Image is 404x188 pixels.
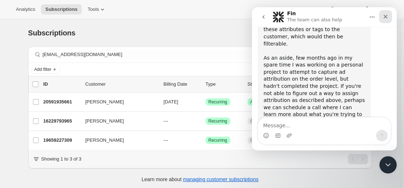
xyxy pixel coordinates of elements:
span: Subscriptions [28,29,76,37]
span: Active [251,99,262,105]
div: 16229793965[PERSON_NAME]---SuccessRecurringCancelled1 item$12.99 [43,116,368,126]
button: Help [324,4,357,14]
span: --- [164,118,168,124]
span: Add filter [34,67,51,72]
span: Cancelled [251,118,270,124]
p: Learn more about [142,176,258,183]
p: ID [43,81,80,88]
button: [PERSON_NAME] [81,134,153,146]
p: 20591935661 [43,98,80,106]
span: Analytics [16,7,35,12]
p: Billing Date [164,81,200,88]
span: Subscriptions [45,7,77,12]
button: Emoji picker [11,125,17,131]
div: 19659227309[PERSON_NAME]---SuccessRecurringCancelled1 item$12.99 [43,135,368,145]
input: Filter subscribers [43,50,308,60]
button: Gif picker [23,125,29,131]
span: [DATE] [164,99,178,104]
div: 20591935661[PERSON_NAME][DATE]SuccessRecurringSuccessActive1 item$101.88 [43,97,368,107]
p: Showing 1 to 3 of 3 [41,155,81,163]
span: Tools [88,7,99,12]
p: Customer [85,81,158,88]
nav: Pagination [348,154,368,164]
span: [PERSON_NAME] [85,98,124,106]
span: Recurring [209,118,227,124]
span: [PERSON_NAME] [85,117,124,125]
iframe: Intercom live chat [252,7,397,150]
p: Status [248,81,284,88]
span: Recurring [209,137,227,143]
button: [PERSON_NAME] [81,115,153,127]
span: Help [336,7,346,12]
p: 19659227309 [43,137,80,144]
span: [PERSON_NAME] [85,137,124,144]
a: managing customer subscriptions [183,176,258,182]
p: 16229793965 [43,117,80,125]
button: Subscriptions [41,4,82,14]
textarea: Message… [6,110,139,123]
button: Settings [359,4,392,14]
button: Add filter [31,65,60,74]
span: --- [164,137,168,143]
button: [PERSON_NAME] [81,96,153,108]
span: Settings [371,7,388,12]
div: Type [206,81,242,88]
iframe: Intercom live chat [379,156,397,174]
button: Upload attachment [34,125,40,131]
button: Send a message… [124,123,136,134]
div: IDCustomerBilling DateTypeStatusItemsTotal [43,81,368,88]
span: Recurring [209,99,227,105]
button: Tools [83,4,110,14]
span: Cancelled [251,137,270,143]
button: Analytics [12,4,39,14]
